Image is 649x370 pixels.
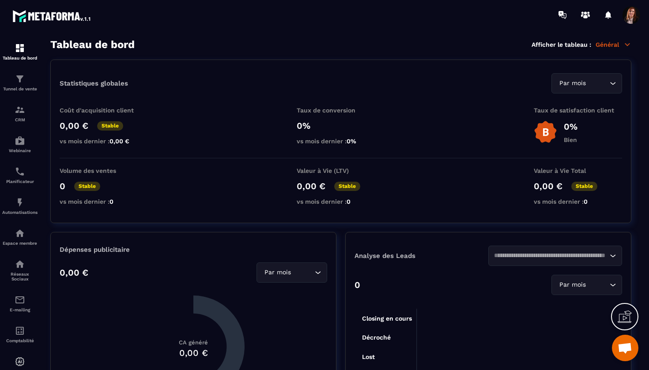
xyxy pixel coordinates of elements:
[2,117,38,122] p: CRM
[15,166,25,177] img: scheduler
[588,280,607,290] input: Search for option
[2,210,38,215] p: Automatisations
[15,356,25,367] img: automations
[347,138,356,145] span: 0%
[60,167,148,174] p: Volume des ventes
[15,105,25,115] img: formation
[355,252,488,260] p: Analyse des Leads
[2,338,38,343] p: Comptabilité
[60,198,148,205] p: vs mois dernier :
[257,262,327,283] div: Search for option
[2,86,38,91] p: Tunnel de vente
[60,181,65,191] p: 0
[2,241,38,246] p: Espace membre
[557,78,588,88] span: Par mois
[488,246,622,266] div: Search for option
[362,353,375,360] tspan: Lost
[15,135,25,146] img: automations
[2,252,38,288] a: social-networksocial-networkRéseaux Sociaux
[557,280,588,290] span: Par mois
[584,198,588,205] span: 0
[564,121,577,132] p: 0%
[60,120,88,131] p: 0,00 €
[60,107,148,114] p: Coût d'acquisition client
[109,198,113,205] span: 0
[2,288,38,319] a: emailemailE-mailing
[297,181,325,191] p: 0,00 €
[355,280,360,290] p: 0
[2,272,38,281] p: Réseaux Sociaux
[15,43,25,53] img: formation
[60,79,128,87] p: Statistiques globales
[362,315,412,322] tspan: Closing en cours
[12,8,92,24] img: logo
[60,246,327,254] p: Dépenses publicitaire
[2,160,38,191] a: schedulerschedulerPlanificateur
[60,267,88,278] p: 0,00 €
[2,191,38,221] a: automationsautomationsAutomatisations
[297,198,385,205] p: vs mois dernier :
[612,335,638,361] a: Ouvrir le chat
[2,148,38,153] p: Webinaire
[15,228,25,239] img: automations
[15,259,25,269] img: social-network
[2,129,38,160] a: automationsautomationsWebinaire
[2,67,38,98] a: formationformationTunnel de vente
[588,78,607,88] input: Search for option
[347,198,351,205] span: 0
[534,167,622,174] p: Valeur à Vie Total
[97,121,123,131] p: Stable
[362,334,391,341] tspan: Décroché
[551,73,622,93] div: Search for option
[2,36,38,67] a: formationformationTableau de bord
[534,198,622,205] p: vs mois dernier :
[50,38,135,51] h3: Tableau de bord
[494,251,607,261] input: Search for option
[2,98,38,129] a: formationformationCRM
[596,41,631,49] p: Général
[571,182,597,191] p: Stable
[534,181,562,191] p: 0,00 €
[15,325,25,336] img: accountant
[15,74,25,84] img: formation
[2,179,38,184] p: Planificateur
[551,275,622,295] div: Search for option
[2,221,38,252] a: automationsautomationsEspace membre
[15,295,25,305] img: email
[293,268,313,277] input: Search for option
[15,197,25,208] img: automations
[262,268,293,277] span: Par mois
[297,107,385,114] p: Taux de conversion
[74,182,100,191] p: Stable
[297,138,385,145] p: vs mois dernier :
[532,41,591,48] p: Afficher le tableau :
[60,138,148,145] p: vs mois dernier :
[109,138,129,145] span: 0,00 €
[534,107,622,114] p: Taux de satisfaction client
[2,307,38,312] p: E-mailing
[297,167,385,174] p: Valeur à Vie (LTV)
[2,319,38,350] a: accountantaccountantComptabilité
[564,136,577,143] p: Bien
[297,120,385,131] p: 0%
[534,120,557,144] img: b-badge-o.b3b20ee6.svg
[2,56,38,60] p: Tableau de bord
[334,182,360,191] p: Stable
